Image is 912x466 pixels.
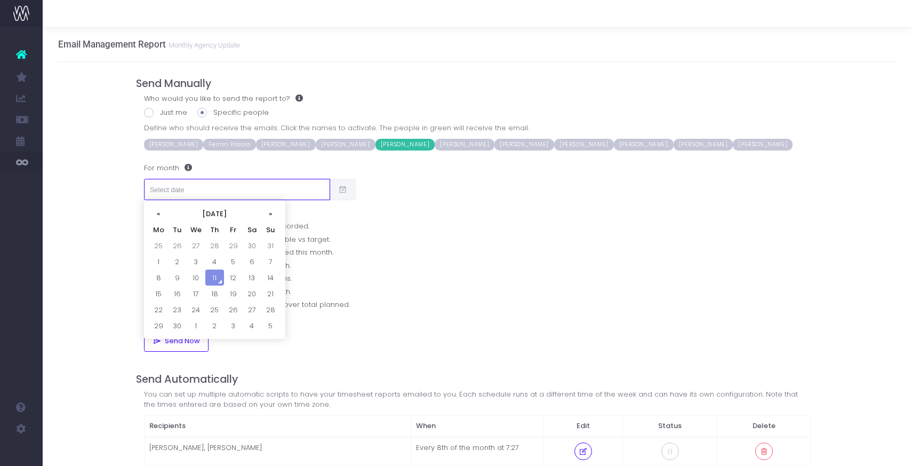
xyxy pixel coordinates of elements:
td: 6 [243,254,261,270]
label: Specific people [197,107,269,118]
td: 3 [224,318,243,334]
th: Recipients [144,415,411,437]
td: 25 [205,302,224,318]
td: 1 [187,318,205,334]
td: 1 [149,254,168,270]
th: Edit [544,415,622,437]
th: Tu [168,222,187,238]
td: 30 [243,238,261,254]
td: 3 [187,254,205,270]
th: [DATE] [168,206,261,222]
td: 24 [187,302,205,318]
td: 27 [243,302,261,318]
span: [PERSON_NAME] [674,139,733,151]
td: 31 [261,238,280,254]
span: [PERSON_NAME] [375,139,435,151]
h4: Send Manually [136,77,819,90]
td: 17 [187,286,205,302]
td: 28 [205,238,224,254]
td: 4 [205,254,224,270]
td: 22 [149,302,168,318]
td: 7 [261,254,280,270]
td: 21 [261,286,280,302]
span: [PERSON_NAME] [435,139,494,151]
td: 26 [224,302,243,318]
td: 4 [243,318,261,334]
td: 13 [243,270,261,286]
th: When [411,415,544,437]
td: Every 8th of the month at 7:27 [411,437,544,466]
h4: Send Automatically [136,373,819,385]
td: 14 [261,270,280,286]
th: Status [622,415,717,437]
th: Fr [224,222,243,238]
td: 12 [224,270,243,286]
td: 5 [261,318,280,334]
span: [PERSON_NAME] [554,139,614,151]
td: 16 [168,286,187,302]
label: Just me [144,107,187,118]
td: 5 [224,254,243,270]
label: For month [144,157,192,179]
small: Monthly Agency Update [166,39,240,50]
td: 11 [205,270,224,286]
th: Mo [149,222,168,238]
td: 18 [205,286,224,302]
td: 29 [149,318,168,334]
span: [PERSON_NAME] [494,139,554,151]
td: 20 [243,286,261,302]
td: 8 [149,270,168,286]
th: Su [261,222,280,238]
span: Send Now [162,337,201,345]
td: 2 [205,318,224,334]
span: [PERSON_NAME] [614,139,674,151]
td: 25 [149,238,168,254]
button: Send Now [144,330,209,351]
th: We [187,222,205,238]
span: [PERSON_NAME] [733,139,793,151]
input: Select date [144,179,330,200]
td: 28 [261,302,280,318]
td: 30 [168,318,187,334]
th: Delete [717,415,811,437]
td: 19 [224,286,243,302]
td: 27 [187,238,205,254]
label: Who would you like to send the report to? [144,93,303,104]
div: You can set up multiple automatic scripts to have your timesheet reports emailed to you. Each sch... [144,389,811,410]
span: [PERSON_NAME] [316,139,375,151]
span: Define who should receive the emails. Click the names to activate. The people in green will recei... [144,123,811,133]
td: 15 [149,286,168,302]
th: » [261,206,280,222]
td: 2 [168,254,187,270]
span: [PERSON_NAME] [144,139,204,151]
td: 29 [224,238,243,254]
img: images/default_profile_image.png [13,445,29,461]
td: 26 [168,238,187,254]
span: [PERSON_NAME] [256,139,316,151]
td: 23 [168,302,187,318]
td: [PERSON_NAME], [PERSON_NAME] [144,437,411,466]
span: Ferrari Posala [203,139,255,151]
h3: Email Management Report [58,39,240,50]
th: Sa [243,222,261,238]
th: « [149,206,168,222]
th: Th [205,222,224,238]
td: 9 [168,270,187,286]
td: 10 [187,270,205,286]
